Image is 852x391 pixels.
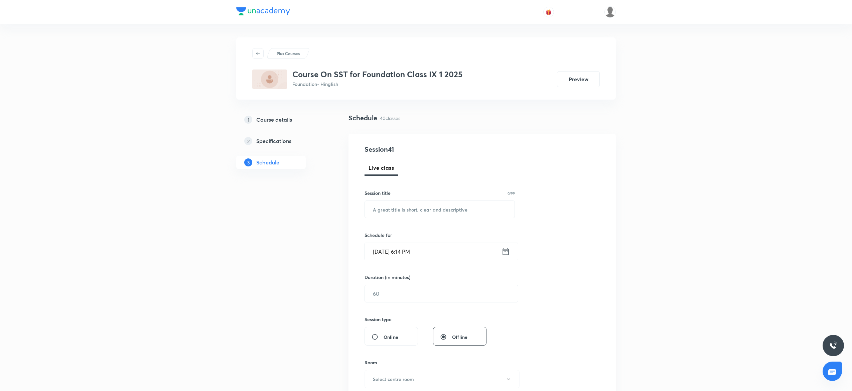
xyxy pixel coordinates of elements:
[365,274,410,281] h6: Duration (in minutes)
[546,9,552,15] img: avatar
[365,316,392,323] h6: Session type
[365,285,518,302] input: 60
[829,342,837,350] img: ttu
[557,71,600,87] button: Preview
[244,137,252,145] p: 2
[236,113,327,126] a: 1Course details
[508,191,515,195] p: 0/99
[365,370,520,388] button: Select centre room
[384,334,398,341] span: Online
[452,334,467,341] span: Offline
[365,232,515,239] h6: Schedule for
[256,137,291,145] h5: Specifications
[236,134,327,148] a: 2Specifications
[604,6,616,18] img: Aarati parsewar
[543,7,554,17] button: avatar
[292,81,462,88] p: Foundation • Hinglish
[348,113,377,123] h4: Schedule
[292,70,462,79] h3: Course On SST for Foundation Class IX 1 2025
[373,376,414,383] h6: Select centre room
[236,7,290,15] img: Company Logo
[256,116,292,124] h5: Course details
[365,189,391,197] h6: Session title
[369,164,394,172] span: Live class
[244,158,252,166] p: 3
[365,201,515,218] input: A great title is short, clear and descriptive
[277,50,300,56] p: Plus Courses
[365,359,377,366] h6: Room
[252,70,287,89] img: 30303935-C37E-4D24-924D-5FAF181C5EB8_plus.png
[365,144,486,154] h4: Session 41
[256,158,279,166] h5: Schedule
[244,116,252,124] p: 1
[380,115,400,122] p: 40 classes
[236,7,290,17] a: Company Logo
